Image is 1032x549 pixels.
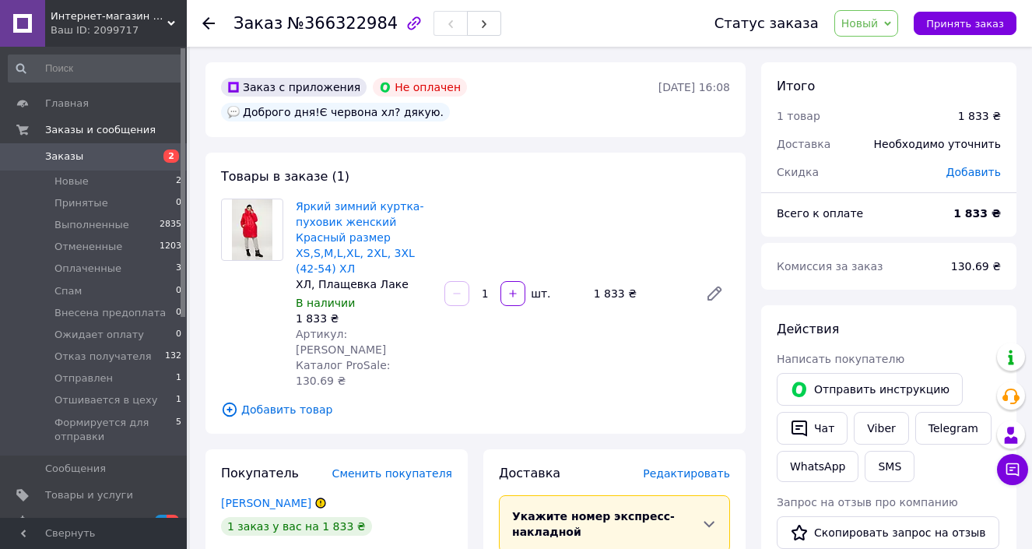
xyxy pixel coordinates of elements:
[45,488,133,502] span: Товары и услуги
[865,127,1010,161] div: Необходимо уточнить
[951,260,1001,273] span: 130.69 ₴
[373,78,467,97] div: Не оплачен
[658,81,730,93] time: [DATE] 16:08
[777,412,848,445] button: Чат
[915,412,992,445] a: Telegram
[914,12,1016,35] button: Принять заказ
[854,412,908,445] a: Viber
[202,16,215,31] div: Вернуться назад
[176,328,181,342] span: 0
[45,515,116,529] span: Уведомления
[221,103,450,121] div: Доброго дня!Є червона хл? дякую.
[714,16,819,31] div: Статус заказа
[865,451,914,482] button: SMS
[777,373,963,406] button: Отправить инструкцию
[54,174,89,188] span: Новые
[155,515,167,528] span: 2
[176,174,181,188] span: 2
[176,306,181,320] span: 0
[227,106,240,118] img: :speech_balloon:
[296,297,355,309] span: В наличии
[176,284,181,298] span: 0
[777,207,863,220] span: Всего к оплате
[841,17,879,30] span: Новый
[54,240,122,254] span: Отмененные
[54,218,129,232] span: Выполненные
[221,78,367,97] div: Заказ с приложения
[45,150,83,164] span: Заказы
[8,55,183,83] input: Поиск
[45,462,106,476] span: Сообщения
[643,467,730,480] span: Редактировать
[777,166,819,178] span: Скидка
[176,416,181,444] span: 5
[54,262,121,276] span: Оплаченные
[176,393,181,407] span: 1
[221,497,311,509] a: [PERSON_NAME]
[54,284,82,298] span: Cпам
[232,199,272,260] img: Яркий зимний куртка-пуховик женский Красный размер XS,S,M,L,ХL, 2ХL, 3ХL (42-54) ХЛ
[946,166,1001,178] span: Добавить
[332,467,452,480] span: Сменить покупателя
[160,218,181,232] span: 2835
[296,359,390,387] span: Каталог ProSale: 130.69 ₴
[512,510,675,538] span: Укажите номер экспресс-накладной
[287,14,398,33] span: №366322984
[499,466,560,480] span: Доставка
[176,196,181,210] span: 0
[163,150,179,163] span: 2
[54,350,151,364] span: Отказ получателя
[588,283,693,304] div: 1 833 ₴
[296,328,386,356] span: Артикул: [PERSON_NAME]
[777,260,883,273] span: Комиссия за заказ
[296,276,432,292] div: ХЛ, Плащевка Лаке
[54,196,108,210] span: Принятые
[54,416,176,444] span: Формируется для отправки
[699,278,730,309] a: Редактировать
[777,322,839,336] span: Действия
[221,517,372,536] div: 1 заказ у вас на 1 833 ₴
[221,466,299,480] span: Покупатель
[527,286,552,301] div: шт.
[953,207,1001,220] b: 1 833 ₴
[221,401,730,418] span: Добавить товар
[51,23,187,37] div: Ваш ID: 2099717
[54,306,166,320] span: Внесена предоплата
[296,200,424,275] a: Яркий зимний куртка-пуховик женский Красный размер XS,S,M,L,ХL, 2ХL, 3ХL (42-54) ХЛ
[777,353,904,365] span: Написать покупателю
[777,79,815,93] span: Итого
[777,516,999,549] button: Скопировать запрос на отзыв
[160,240,181,254] span: 1203
[176,262,181,276] span: 3
[54,393,157,407] span: Отшивается в цеху
[997,454,1028,485] button: Чат с покупателем
[167,515,179,528] span: 2
[45,123,156,137] span: Заказы и сообщения
[777,496,958,509] span: Запрос на отзыв про компанию
[54,371,113,385] span: Отправлен
[777,138,830,150] span: Доставка
[926,18,1004,30] span: Принять заказ
[165,350,181,364] span: 132
[777,110,820,122] span: 1 товар
[233,14,283,33] span: Заказ
[54,328,144,342] span: Ожидает оплату
[221,169,349,184] span: Товары в заказе (1)
[51,9,167,23] span: Интернет-магазин модной женской одежды Кардиган
[958,108,1001,124] div: 1 833 ₴
[777,451,858,482] a: WhatsApp
[296,311,432,326] div: 1 833 ₴
[45,97,89,111] span: Главная
[176,371,181,385] span: 1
